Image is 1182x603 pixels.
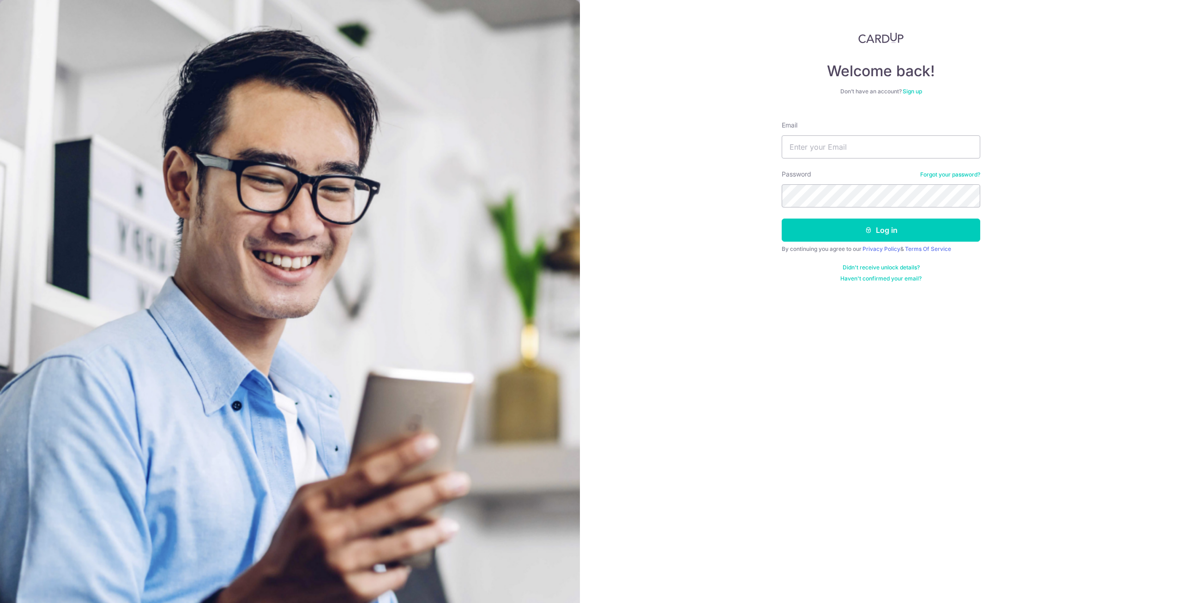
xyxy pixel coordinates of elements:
label: Password [782,170,811,179]
a: Haven't confirmed your email? [840,275,922,282]
a: Forgot your password? [920,171,980,178]
a: Sign up [903,88,922,95]
input: Enter your Email [782,135,980,158]
a: Didn't receive unlock details? [843,264,920,271]
label: Email [782,121,797,130]
div: Don’t have an account? [782,88,980,95]
h4: Welcome back! [782,62,980,80]
button: Log in [782,219,980,242]
img: CardUp Logo [858,32,904,43]
div: By continuing you agree to our & [782,245,980,253]
a: Privacy Policy [862,245,900,252]
a: Terms Of Service [905,245,951,252]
